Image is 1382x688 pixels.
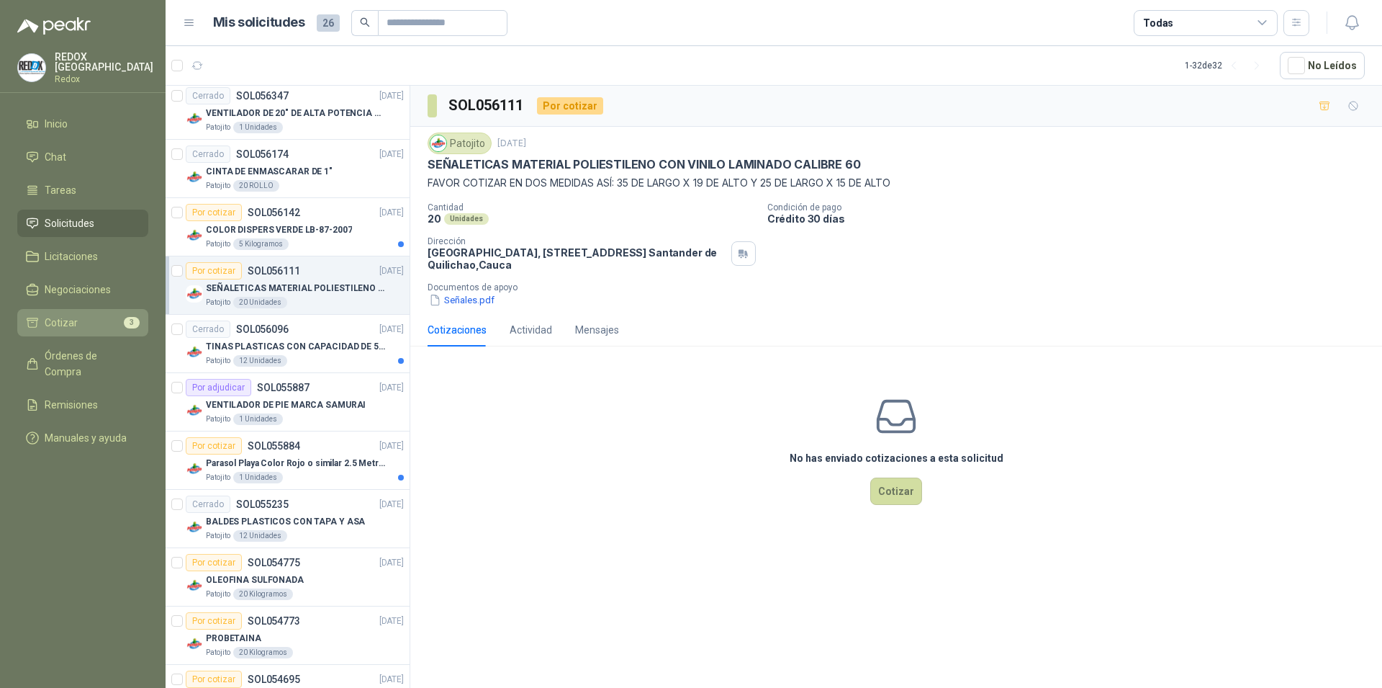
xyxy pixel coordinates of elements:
div: 1 Unidades [233,472,283,483]
p: [DATE] [379,264,404,278]
button: Cotizar [870,478,922,505]
a: CerradoSOL056096[DATE] Company LogoTINAS PLASTICAS CON CAPACIDAD DE 50 KGPatojito12 Unidades [166,315,410,373]
p: SOL055884 [248,441,300,451]
div: Por adjudicar [186,379,251,396]
p: Documentos de apoyo [428,282,1376,292]
img: Company Logo [186,285,203,303]
div: Por cotizar [186,262,242,280]
div: 20 Unidades [233,297,287,308]
p: Patojito [206,355,230,367]
a: Órdenes de Compra [17,342,148,385]
p: Redox [55,75,153,84]
div: Por cotizar [186,671,242,688]
p: Parasol Playa Color Rojo o similar 2.5 Metros Uv+50 [206,457,385,470]
p: [DATE] [379,381,404,395]
p: REDOX [GEOGRAPHIC_DATA] [55,52,153,72]
div: 12 Unidades [233,355,287,367]
a: Cotizar3 [17,309,148,336]
div: Mensajes [575,322,619,338]
p: [DATE] [379,206,404,220]
p: Patojito [206,647,230,658]
p: BALDES PLASTICOS CON TAPA Y ASA [206,515,365,529]
div: Cotizaciones [428,322,487,338]
div: Por cotizar [186,437,242,455]
a: Por cotizarSOL054775[DATE] Company LogoOLEOFINA SULFONADAPatojito20 Kilogramos [166,548,410,607]
p: SOL056174 [236,149,289,159]
span: 26 [317,14,340,32]
p: [DATE] [379,673,404,687]
p: SOL056111 [248,266,300,276]
p: Patojito [206,238,230,250]
a: Remisiones [17,391,148,419]
p: Condición de pago [767,202,1376,213]
span: Órdenes de Compra [45,348,135,380]
p: [DATE] [379,323,404,336]
span: Cotizar [45,315,78,331]
img: Company Logo [186,519,203,536]
div: Patojito [428,133,492,154]
div: 1 - 32 de 32 [1185,54,1268,77]
p: FAVOR COTIZAR EN DOS MEDIDAS ASÍ: 35 DE LARGO X 19 DE ALTO Y 25 DE LARGO X 15 DE ALTO [428,175,1365,191]
p: [DATE] [379,89,404,103]
p: SOL054695 [248,674,300,684]
p: SOL056142 [248,207,300,218]
p: SOL054775 [248,558,300,568]
p: SOL054773 [248,616,300,626]
div: 20 Kilogramos [233,647,293,658]
p: PROBETAINA [206,632,261,645]
span: Solicitudes [45,215,94,231]
span: Licitaciones [45,249,98,264]
span: Negociaciones [45,282,111,298]
a: Manuales y ayuda [17,424,148,452]
div: 1 Unidades [233,414,283,425]
p: SOL055887 [257,383,310,393]
p: SOL056096 [236,324,289,334]
p: Dirección [428,236,726,246]
div: Todas [1143,15,1173,31]
h1: Mis solicitudes [213,12,305,33]
p: Patojito [206,180,230,192]
img: Company Logo [430,135,446,151]
img: Company Logo [186,577,203,594]
p: [GEOGRAPHIC_DATA], [STREET_ADDRESS] Santander de Quilichao , Cauca [428,246,726,271]
p: VENTILADOR DE 20" DE ALTA POTENCIA PARA ANCLAR A LA PARED [206,107,385,120]
div: Por cotizar [186,612,242,630]
img: Company Logo [186,344,203,361]
p: 20 [428,213,441,225]
div: 1 Unidades [233,122,283,133]
p: SEÑALETICAS MATERIAL POLIESTILENO CON VINILO LAMINADO CALIBRE 60 [206,282,385,295]
p: Crédito 30 días [767,213,1376,225]
p: [DATE] [497,137,526,151]
h3: SOL056111 [448,94,525,117]
button: Señales.pdf [428,292,496,308]
p: VENTILADOR DE PIE MARCA SAMURAI [206,398,366,412]
a: Por cotizarSOL054773[DATE] Company LogoPROBETAINAPatojito20 Kilogramos [166,607,410,665]
div: 20 ROLLO [233,180,279,192]
span: Inicio [45,116,68,132]
a: Negociaciones [17,276,148,303]
p: [DATE] [379,615,404,628]
img: Company Logo [186,169,203,186]
img: Company Logo [18,54,45,81]
p: OLEOFINA SULFONADA [206,573,304,587]
p: Patojito [206,530,230,542]
div: Cerrado [186,321,230,338]
h3: No has enviado cotizaciones a esta solicitud [790,450,1003,466]
span: Tareas [45,182,76,198]
a: CerradoSOL055235[DATE] Company LogoBALDES PLASTICOS CON TAPA Y ASAPatojito12 Unidades [166,490,410,548]
a: Por adjudicarSOL055887[DATE] Company LogoVENTILADOR DE PIE MARCA SAMURAIPatojito1 Unidades [166,373,410,432]
div: 20 Kilogramos [233,589,293,600]
img: Company Logo [186,402,203,419]
p: SEÑALETICAS MATERIAL POLIESTILENO CON VINILO LAMINADO CALIBRE 60 [428,157,860,172]
a: Solicitudes [17,210,148,237]
div: Cerrado [186,496,230,513]
img: Company Logo [186,460,203,478]
p: Patojito [206,122,230,133]
span: Chat [45,149,66,165]
p: [DATE] [379,439,404,453]
p: [DATE] [379,148,404,161]
div: Por cotizar [186,554,242,571]
div: Cerrado [186,146,230,163]
div: 12 Unidades [233,530,287,542]
p: [DATE] [379,498,404,511]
